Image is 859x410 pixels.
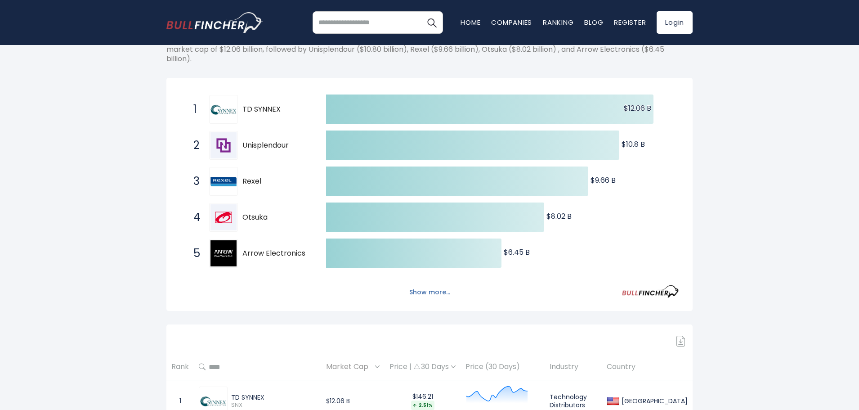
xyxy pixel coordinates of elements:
img: TD SYNNEX [210,104,237,115]
a: Login [657,11,693,34]
div: [GEOGRAPHIC_DATA] [619,397,688,405]
a: Go to homepage [166,12,263,33]
div: TD SYNNEX [231,393,316,401]
button: Search [421,11,443,34]
img: bullfincher logo [166,12,263,33]
span: Rexel [242,177,310,186]
img: Arrow Electronics [210,240,237,266]
text: $8.02 B [546,211,572,221]
div: 2.51% [411,401,434,410]
th: Rank [166,354,194,380]
img: SNX.png [200,396,226,407]
img: Rexel [210,177,237,186]
span: SNX [231,401,316,409]
img: Otsuka [210,204,237,230]
span: TD SYNNEX [242,105,310,114]
span: Arrow Electronics [242,249,310,258]
button: Show more... [404,285,456,300]
div: $146.21 [389,392,456,410]
a: Ranking [543,18,573,27]
a: Companies [491,18,532,27]
img: Unisplendour [210,132,237,158]
span: 4 [189,210,198,225]
a: Blog [584,18,603,27]
text: $9.66 B [591,175,616,185]
text: $12.06 B [624,103,651,113]
th: Price (30 Days) [461,354,545,380]
span: 5 [189,246,198,261]
a: Home [461,18,480,27]
span: Market Cap [326,360,373,374]
span: Unisplendour [242,141,310,150]
p: The following shows the ranking of the largest Global companies by market cap. The top-ranking Te... [166,36,693,63]
div: Price | 30 Days [389,362,456,372]
span: 2 [189,138,198,153]
text: $6.45 B [504,247,530,257]
th: Industry [545,354,602,380]
span: 3 [189,174,198,189]
a: Register [614,18,646,27]
text: $10.8 B [622,139,645,149]
span: 1 [189,102,198,117]
span: Otsuka [242,213,310,222]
